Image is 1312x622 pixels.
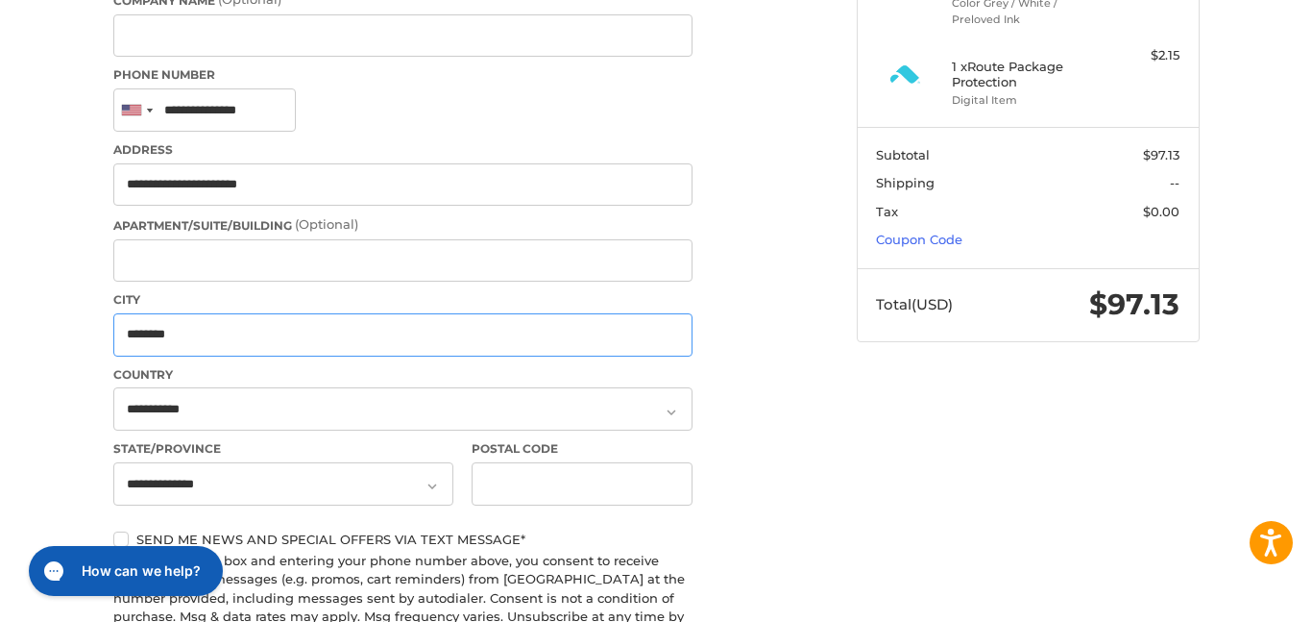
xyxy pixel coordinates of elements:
a: Coupon Code [876,232,962,247]
div: United States: +1 [114,89,158,131]
span: Subtotal [876,147,930,162]
label: State/Province [113,440,453,458]
label: Phone Number [113,66,692,84]
label: City [113,291,692,309]
li: Digital Item [952,92,1099,109]
span: $97.13 [1143,147,1179,162]
label: Address [113,141,692,159]
span: Shipping [876,175,935,190]
label: Postal Code [472,440,692,458]
small: (Optional) [295,216,358,232]
span: $97.13 [1089,286,1179,322]
span: Tax [876,204,898,219]
h4: 1 x Route Package Protection [952,59,1099,90]
div: $2.15 [1104,46,1179,65]
label: Send me news and special offers via text message* [113,532,692,547]
span: $0.00 [1143,204,1179,219]
label: Apartment/Suite/Building [113,215,692,235]
iframe: Gorgias live chat messenger [19,539,229,603]
span: -- [1170,175,1179,190]
span: Total (USD) [876,295,953,313]
label: Country [113,366,692,384]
